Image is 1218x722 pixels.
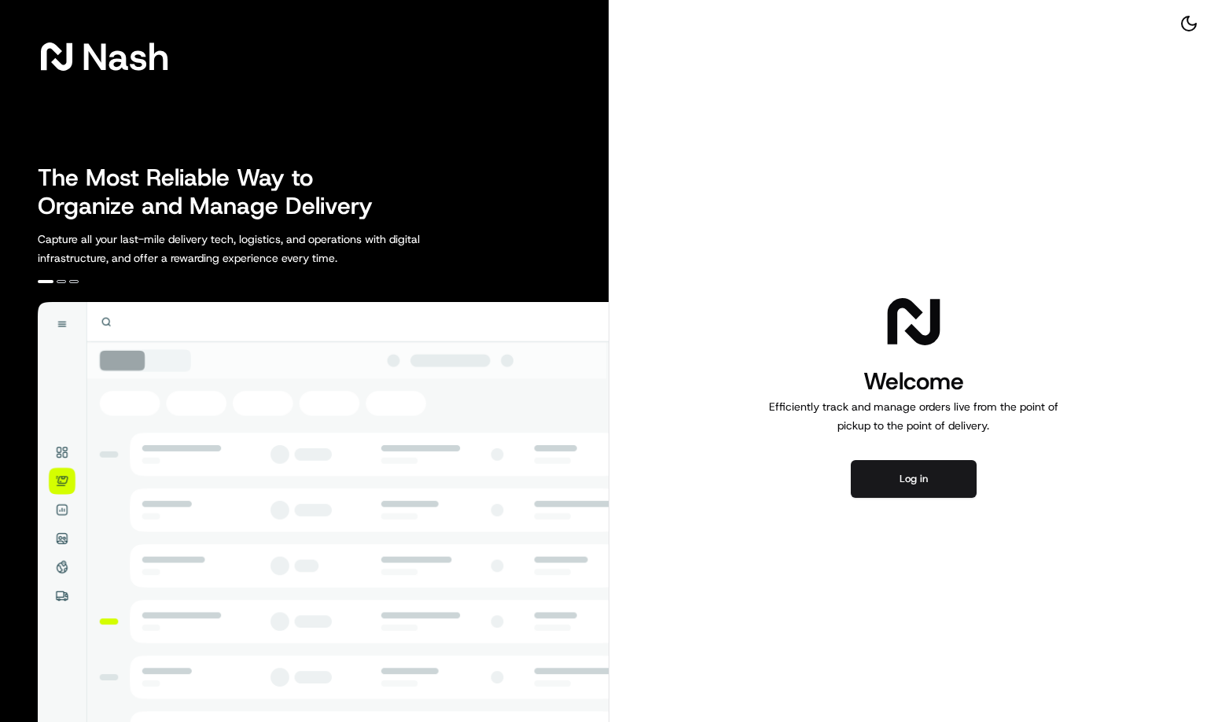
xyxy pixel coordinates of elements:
button: Log in [851,460,977,498]
h1: Welcome [763,366,1065,397]
h2: The Most Reliable Way to Organize and Manage Delivery [38,164,390,220]
p: Capture all your last-mile delivery tech, logistics, and operations with digital infrastructure, ... [38,230,491,267]
span: Nash [82,41,169,72]
p: Efficiently track and manage orders live from the point of pickup to the point of delivery. [763,397,1065,435]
